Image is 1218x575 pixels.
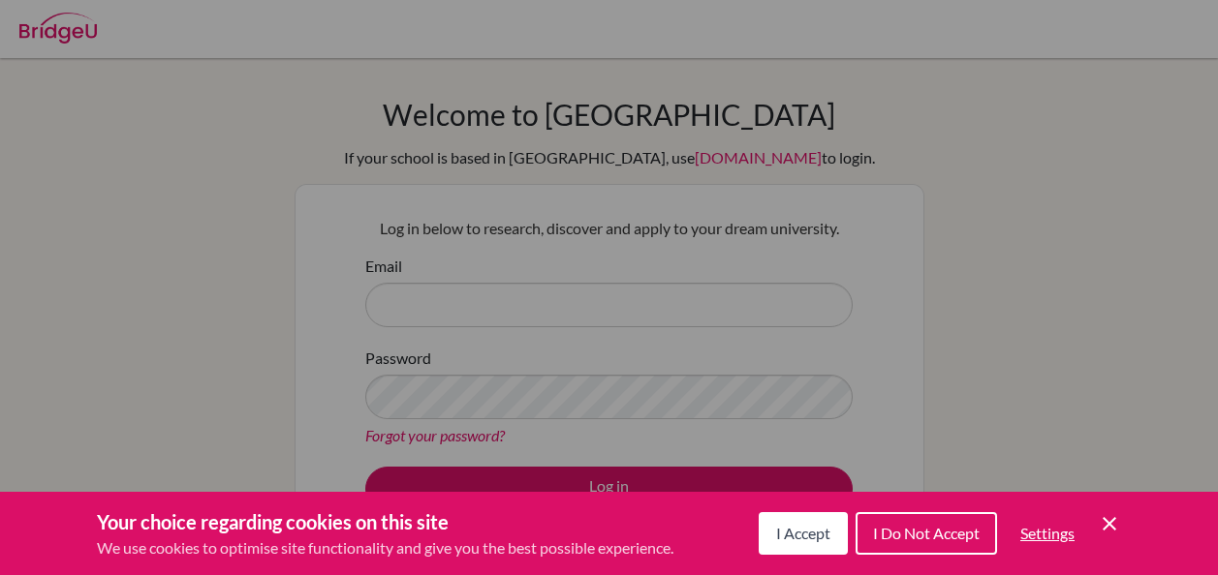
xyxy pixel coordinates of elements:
span: I Accept [776,524,830,542]
span: Settings [1020,524,1075,542]
button: I Accept [759,512,848,555]
button: Save and close [1098,512,1121,535]
button: I Do Not Accept [856,512,997,555]
button: Settings [1005,514,1090,553]
h3: Your choice regarding cookies on this site [97,507,673,536]
p: We use cookies to optimise site functionality and give you the best possible experience. [97,536,673,560]
span: I Do Not Accept [873,524,980,542]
